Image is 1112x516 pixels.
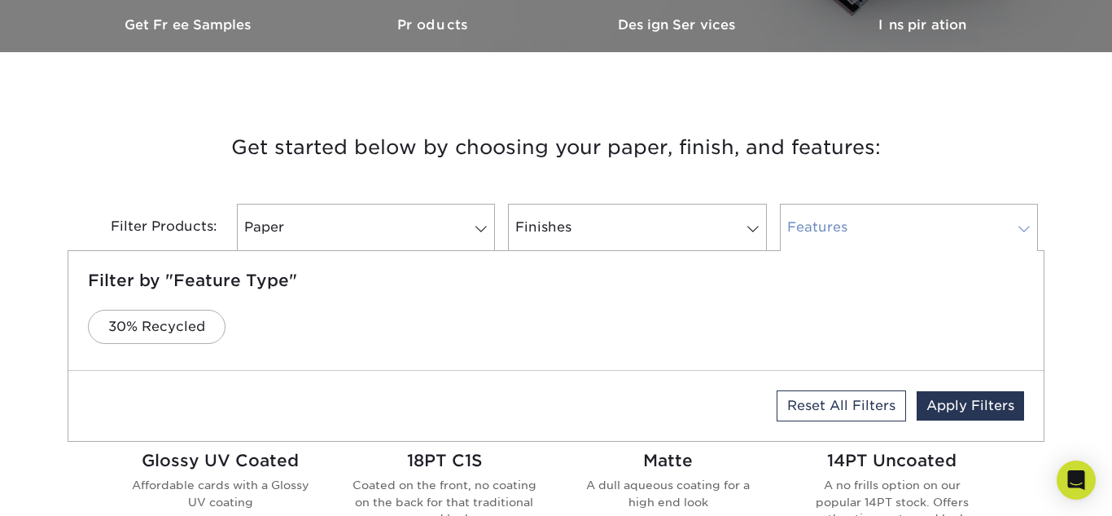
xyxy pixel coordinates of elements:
p: A dull aqueous coating for a high end look [576,477,760,510]
h2: 14PT Uncoated [799,451,984,470]
h2: Glossy UV Coated [128,451,313,470]
h3: Get Free Samples [68,17,312,33]
h3: Design Services [556,17,800,33]
a: Finishes [508,204,766,251]
h5: Filter by "Feature Type" [88,271,1024,290]
a: Reset All Filters [777,390,906,421]
div: Open Intercom Messenger [1057,461,1096,500]
h3: Get started below by choosing your paper, finish, and features: [80,111,1032,184]
p: Affordable cards with a Glossy UV coating [128,477,313,510]
div: Filter Products: [68,204,230,251]
a: Features [780,204,1038,251]
h3: Products [312,17,556,33]
h3: Inspiration [800,17,1044,33]
a: 30% Recycled [88,310,225,344]
a: Paper [237,204,495,251]
h2: Matte [576,451,760,470]
h2: 18PT C1S [352,451,536,470]
a: Apply Filters [917,391,1024,421]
